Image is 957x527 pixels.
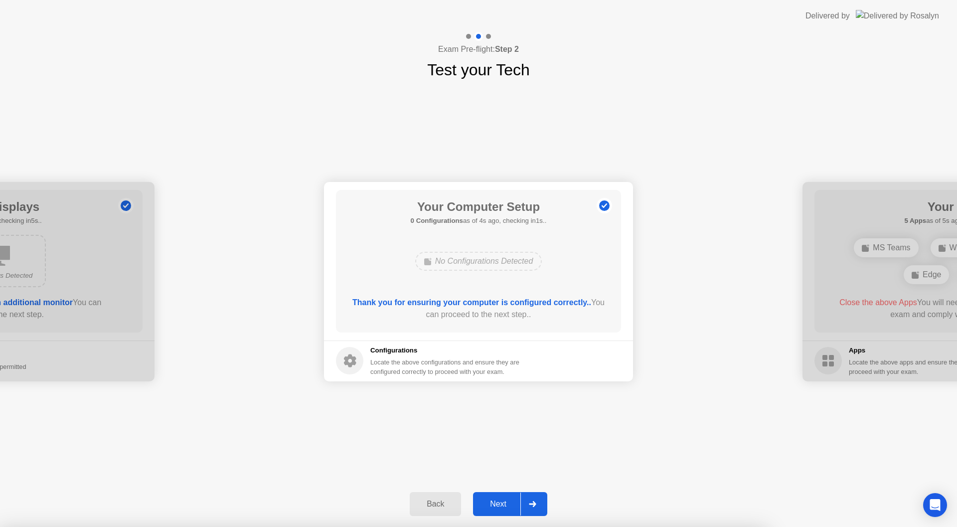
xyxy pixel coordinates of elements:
b: Thank you for ensuring your computer is configured correctly.. [352,298,591,307]
img: Delivered by Rosalyn [856,10,939,21]
div: No Configurations Detected [415,252,542,271]
div: Delivered by [805,10,850,22]
h5: as of 4s ago, checking in1s.. [411,216,547,226]
h4: Exam Pre-flight: [438,43,519,55]
div: You can proceed to the next step.. [350,297,607,321]
div: Open Intercom Messenger [923,493,947,517]
b: 0 Configurations [411,217,463,224]
div: Next [476,500,520,509]
h1: Test your Tech [427,58,530,82]
h1: Your Computer Setup [411,198,547,216]
h5: Configurations [370,346,521,355]
b: Step 2 [495,45,519,53]
div: Back [413,500,458,509]
div: Locate the above configurations and ensure they are configured correctly to proceed with your exam. [370,357,521,376]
